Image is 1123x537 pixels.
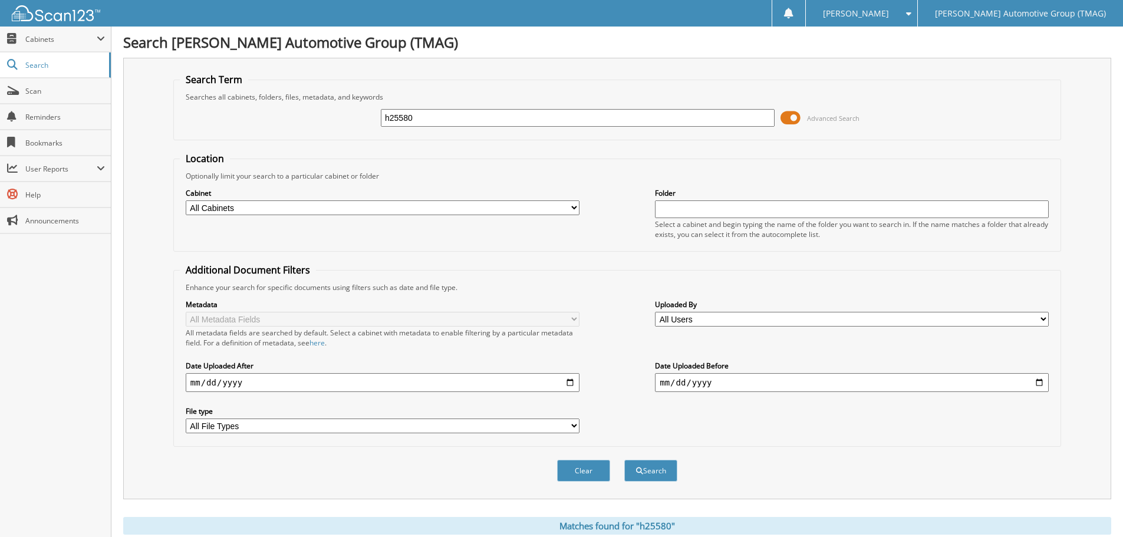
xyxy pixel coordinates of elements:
[180,92,1055,102] div: Searches all cabinets, folders, files, metadata, and keywords
[186,328,579,348] div: All metadata fields are searched by default. Select a cabinet with metadata to enable filtering b...
[186,373,579,392] input: start
[624,460,677,482] button: Search
[25,60,103,70] span: Search
[12,5,100,21] img: scan123-logo-white.svg
[655,373,1049,392] input: end
[25,190,105,200] span: Help
[655,299,1049,309] label: Uploaded By
[655,361,1049,371] label: Date Uploaded Before
[180,152,230,165] legend: Location
[186,406,579,416] label: File type
[180,263,316,276] legend: Additional Document Filters
[25,112,105,122] span: Reminders
[655,188,1049,198] label: Folder
[935,10,1106,17] span: [PERSON_NAME] Automotive Group (TMAG)
[25,138,105,148] span: Bookmarks
[25,164,97,174] span: User Reports
[123,517,1111,535] div: Matches found for "h25580"
[186,361,579,371] label: Date Uploaded After
[25,86,105,96] span: Scan
[25,34,97,44] span: Cabinets
[186,299,579,309] label: Metadata
[557,460,610,482] button: Clear
[180,171,1055,181] div: Optionally limit your search to a particular cabinet or folder
[25,216,105,226] span: Announcements
[180,282,1055,292] div: Enhance your search for specific documents using filters such as date and file type.
[655,219,1049,239] div: Select a cabinet and begin typing the name of the folder you want to search in. If the name match...
[823,10,889,17] span: [PERSON_NAME]
[180,73,248,86] legend: Search Term
[807,114,859,123] span: Advanced Search
[186,188,579,198] label: Cabinet
[123,32,1111,52] h1: Search [PERSON_NAME] Automotive Group (TMAG)
[309,338,325,348] a: here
